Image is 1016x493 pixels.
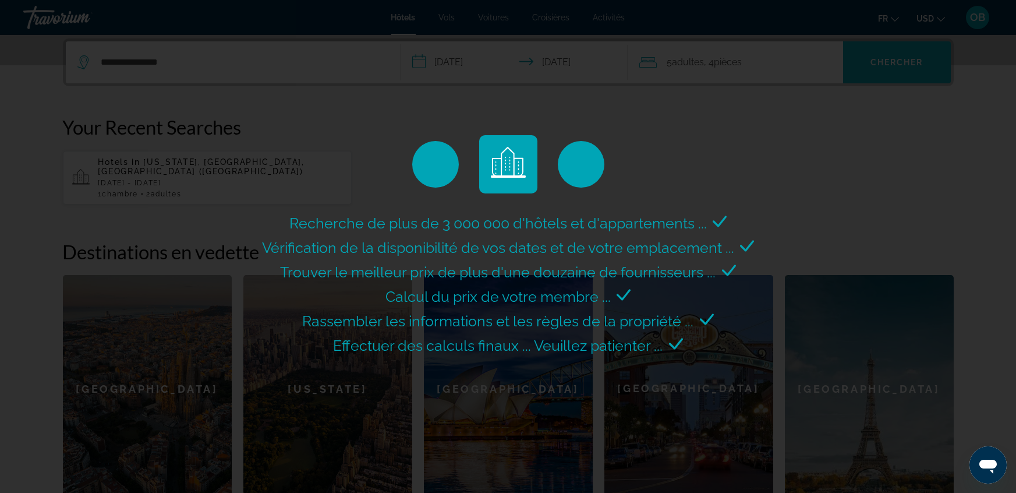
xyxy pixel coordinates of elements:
span: Trouver le meilleur prix de plus d'une douzaine de fournisseurs ... [281,263,716,281]
span: Recherche de plus de 3 000 000 d'hôtels et d'appartements ... [289,214,707,232]
iframe: Button to launch messaging window [969,446,1007,484]
span: Vérification de la disponibilité de vos dates et de votre emplacement ... [262,239,734,256]
span: Effectuer des calculs finaux ... Veuillez patienter ... [334,337,663,354]
span: Calcul du prix de votre membre ... [385,288,611,305]
span: Rassembler les informations et les règles de la propriété ... [303,312,694,330]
